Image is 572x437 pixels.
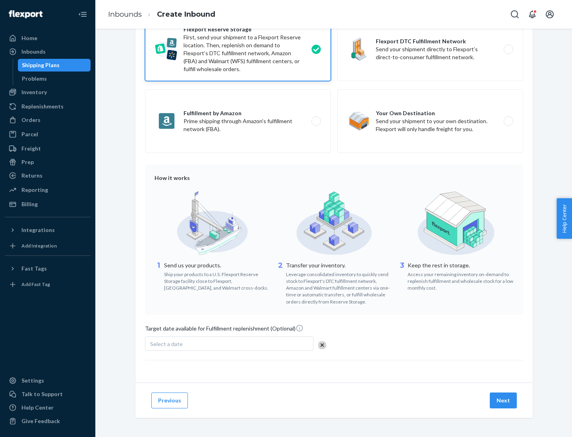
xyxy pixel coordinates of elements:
[22,75,47,83] div: Problems
[21,145,41,153] div: Freight
[9,10,43,18] img: Flexport logo
[155,261,162,291] div: 1
[5,156,91,168] a: Prep
[5,374,91,387] a: Settings
[5,198,91,211] a: Billing
[557,198,572,239] button: Help Center
[21,34,37,42] div: Home
[22,61,60,69] div: Shipping Plans
[21,226,55,234] div: Integrations
[21,88,47,96] div: Inventory
[5,169,91,182] a: Returns
[150,340,183,347] span: Select a date
[21,390,63,398] div: Talk to Support
[21,130,38,138] div: Parcel
[155,174,514,182] div: How it works
[286,261,392,269] p: Transfer your inventory.
[21,102,64,110] div: Replenishments
[21,158,34,166] div: Prep
[5,184,91,196] a: Reporting
[164,269,270,291] div: Ship your products to a U.S. Flexport Reserve Storage facility close to Flexport, [GEOGRAPHIC_DAT...
[102,3,222,26] ol: breadcrumbs
[21,404,54,412] div: Help Center
[151,393,188,408] button: Previous
[157,10,215,19] a: Create Inbound
[21,377,44,385] div: Settings
[408,269,514,291] div: Access your remaining inventory on-demand to replenish fulfillment and wholesale stock for a low ...
[21,242,57,249] div: Add Integration
[276,261,284,305] div: 2
[490,393,517,408] button: Next
[21,417,60,425] div: Give Feedback
[5,415,91,427] button: Give Feedback
[21,186,48,194] div: Reporting
[18,59,91,72] a: Shipping Plans
[5,224,91,236] button: Integrations
[5,278,91,291] a: Add Fast Tag
[5,128,91,141] a: Parcel
[145,324,303,336] span: Target date available for Fulfillment replenishment (Optional)
[542,6,558,22] button: Open account menu
[5,240,91,252] a: Add Integration
[524,6,540,22] button: Open notifications
[21,265,47,273] div: Fast Tags
[21,172,43,180] div: Returns
[21,200,38,208] div: Billing
[5,142,91,155] a: Freight
[5,45,91,58] a: Inbounds
[21,116,41,124] div: Orders
[5,32,91,44] a: Home
[286,269,392,305] div: Leverage consolidated inventory to quickly send stock to Flexport's DTC fulfillment network, Amaz...
[21,281,50,288] div: Add Fast Tag
[164,261,270,269] p: Send us your products.
[398,261,406,291] div: 3
[18,72,91,85] a: Problems
[5,401,91,414] a: Help Center
[75,6,91,22] button: Close Navigation
[5,114,91,126] a: Orders
[5,86,91,99] a: Inventory
[108,10,142,19] a: Inbounds
[5,262,91,275] button: Fast Tags
[5,388,91,400] a: Talk to Support
[5,100,91,113] a: Replenishments
[408,261,514,269] p: Keep the rest in storage.
[507,6,523,22] button: Open Search Box
[21,48,46,56] div: Inbounds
